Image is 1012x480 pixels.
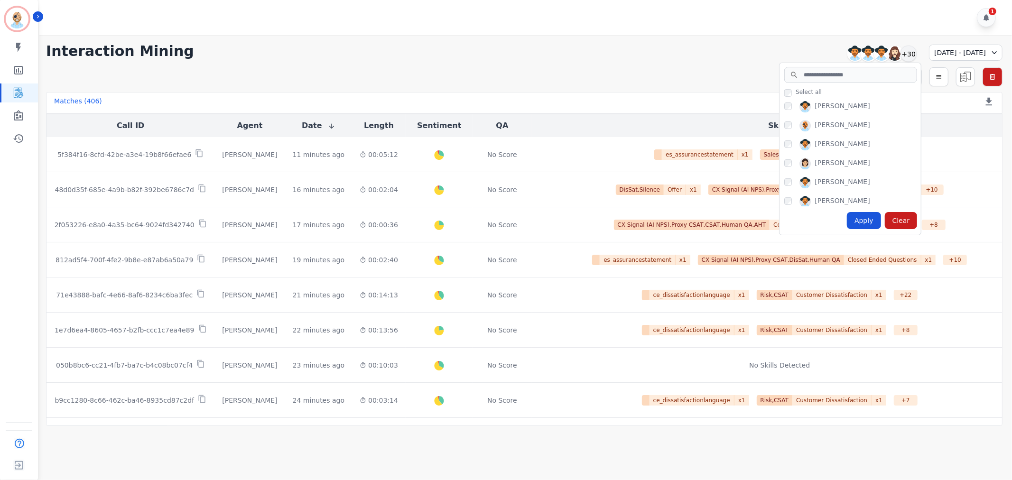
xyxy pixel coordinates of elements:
[815,139,870,150] div: [PERSON_NAME]
[360,150,398,159] div: 00:05:12
[487,360,517,370] div: No Score
[757,290,793,300] span: Risk,CSAT
[55,185,194,194] p: 48d0d35f-685e-4a9b-b82f-392be6786c7d
[293,325,344,335] div: 22 minutes ago
[929,45,1003,61] div: [DATE] - [DATE]
[650,290,734,300] span: ce_dissatisfactionlanguage
[237,120,263,131] button: Agent
[616,185,664,195] span: DisSat,Silence
[293,255,344,265] div: 19 minutes ago
[815,101,870,112] div: [PERSON_NAME]
[770,220,803,230] span: Courtesy
[222,220,277,230] div: [PERSON_NAME]
[676,255,690,265] span: x 1
[662,149,738,160] span: es_assurancestatement
[650,325,734,335] span: ce_dissatisfactionlanguage
[708,185,864,195] span: CX Signal (AI NPS),Proxy CSAT,CSAT,Human QA,AHT
[757,325,793,335] span: Risk,CSAT
[872,290,886,300] span: x 1
[360,396,398,405] div: 00:03:14
[844,255,921,265] span: Closed Ended Questions
[222,150,277,159] div: [PERSON_NAME]
[487,185,517,194] div: No Score
[734,395,749,406] span: x 1
[487,325,517,335] div: No Score
[885,212,918,229] div: Clear
[698,255,844,265] span: CX Signal (AI NPS),Proxy CSAT,DisSat,Human QA
[360,290,398,300] div: 00:14:13
[293,185,344,194] div: 16 minutes ago
[872,325,886,335] span: x 1
[901,46,917,62] div: +30
[792,290,872,300] span: Customer Dissatisfaction
[894,290,918,300] div: + 22
[815,196,870,207] div: [PERSON_NAME]
[293,360,344,370] div: 23 minutes ago
[222,325,277,335] div: [PERSON_NAME]
[943,255,967,265] div: + 10
[734,325,749,335] span: x 1
[989,8,996,15] div: 1
[222,185,277,194] div: [PERSON_NAME]
[768,120,791,131] button: Skills
[55,396,194,405] p: b9cc1280-8c66-462c-ba46-8935cd87c2df
[600,255,676,265] span: es_assurancestatement
[796,88,822,96] span: Select all
[487,396,517,405] div: No Score
[293,396,344,405] div: 24 minutes ago
[46,43,194,60] h1: Interaction Mining
[487,150,517,159] div: No Score
[792,325,872,335] span: Customer Dissatisfaction
[293,220,344,230] div: 17 minutes ago
[487,220,517,230] div: No Score
[920,185,944,195] div: + 10
[749,360,810,370] div: No Skills Detected
[921,255,936,265] span: x 1
[760,149,803,160] span: Sales,DisSat
[614,220,770,230] span: CX Signal (AI NPS),Proxy CSAT,CSAT,Human QA,AHT
[57,150,191,159] p: 5f384f16-8cfd-42be-a3e4-19b8f66efae6
[496,120,508,131] button: QA
[922,220,946,230] div: + 8
[894,395,918,406] div: + 7
[55,220,195,230] p: 2f053226-e8a0-4a35-bc64-9024fd342740
[56,255,193,265] p: 812ad5f4-700f-4fe2-9b8e-e87ab6a50a79
[56,360,193,370] p: 050b8bc6-cc21-4fb7-ba7c-b4c08bc07cf4
[872,395,886,406] span: x 1
[360,255,398,265] div: 00:02:40
[222,360,277,370] div: [PERSON_NAME]
[54,96,102,110] div: Matches ( 406 )
[364,120,394,131] button: Length
[417,120,461,131] button: Sentiment
[360,325,398,335] div: 00:13:56
[487,255,517,265] div: No Score
[117,120,144,131] button: Call ID
[686,185,701,195] span: x 1
[815,177,870,188] div: [PERSON_NAME]
[664,185,686,195] span: Offer
[487,290,517,300] div: No Score
[847,212,881,229] div: Apply
[650,395,734,406] span: ce_dissatisfactionlanguage
[293,290,344,300] div: 21 minutes ago
[792,395,872,406] span: Customer Dissatisfaction
[738,149,752,160] span: x 1
[302,120,335,131] button: Date
[360,220,398,230] div: 00:00:36
[894,325,918,335] div: + 8
[222,290,277,300] div: [PERSON_NAME]
[757,395,793,406] span: Risk,CSAT
[56,290,193,300] p: 71e43888-bafc-4e66-8af6-8234c6ba3fec
[293,150,344,159] div: 11 minutes ago
[360,185,398,194] div: 00:02:04
[6,8,28,30] img: Bordered avatar
[815,120,870,131] div: [PERSON_NAME]
[360,360,398,370] div: 00:10:03
[734,290,749,300] span: x 1
[55,325,195,335] p: 1e7d6ea4-8605-4657-b2fb-ccc1c7ea4e89
[222,396,277,405] div: [PERSON_NAME]
[222,255,277,265] div: [PERSON_NAME]
[815,158,870,169] div: [PERSON_NAME]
